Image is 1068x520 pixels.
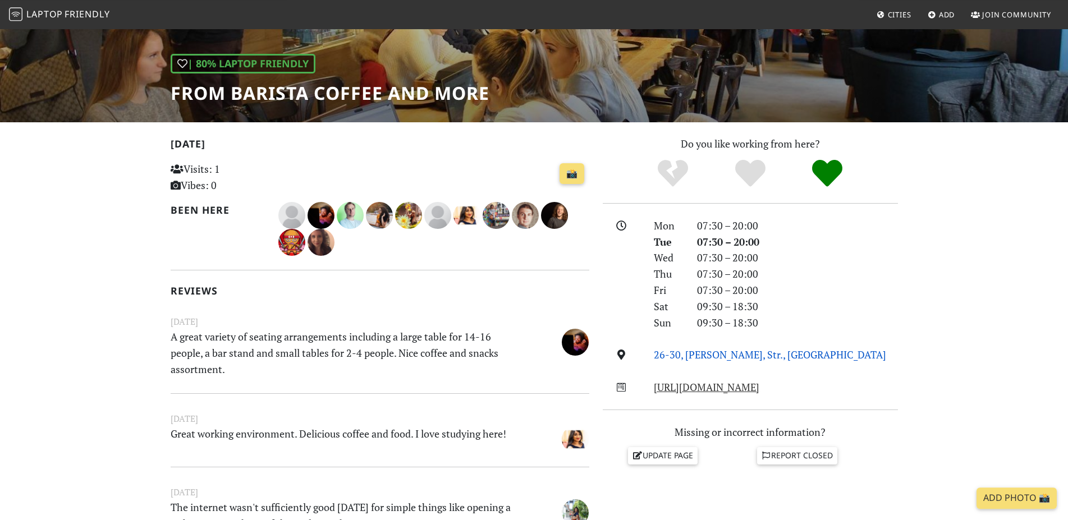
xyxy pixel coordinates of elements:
[562,505,589,518] span: Yova Kemenchedjieva
[789,158,866,189] div: Definitely!
[560,163,584,185] a: 📸
[690,218,905,234] div: 07:30 – 20:00
[278,234,308,248] span: Asen Lekov
[171,138,589,154] h2: [DATE]
[164,485,596,499] small: [DATE]
[647,282,690,298] div: Fri
[512,208,541,221] span: Andriy Mudryy
[171,204,265,216] h2: Been here
[690,282,905,298] div: 07:30 – 20:00
[872,4,916,25] a: Cities
[603,424,898,440] p: Missing or incorrect information?
[171,161,301,194] p: Visits: 1 Vibes: 0
[690,315,905,331] div: 09:30 – 18:30
[308,202,334,229] img: 4125-john.jpg
[562,426,589,453] img: 1265-catherine.jpg
[888,10,911,20] span: Cities
[562,431,589,444] span: Catherine Babu
[966,4,1056,25] a: Join Community
[483,202,510,229] img: 1064-veronika.jpg
[562,334,589,347] span: John
[308,229,334,256] img: 938-lefki.jpg
[541,208,568,221] span: Jonathan Doornenbal
[424,208,453,221] span: Maria Dimitrova
[26,8,63,20] span: Laptop
[654,348,886,361] a: 26-30, [PERSON_NAME], Str., [GEOGRAPHIC_DATA]
[541,202,568,229] img: 973-jonathan.jpg
[603,136,898,152] p: Do you like working from here?
[366,208,395,221] span: Михаела Драгнева
[982,10,1051,20] span: Join Community
[278,229,305,256] img: 943-asen.jpg
[654,380,759,394] a: [URL][DOMAIN_NAME]
[9,5,110,25] a: LaptopFriendly LaptopFriendly
[634,158,712,189] div: No
[164,315,596,329] small: [DATE]
[9,7,22,21] img: LaptopFriendly
[690,266,905,282] div: 07:30 – 20:00
[647,234,690,250] div: Tue
[278,208,308,221] span: Nikol Dimitrova
[562,329,589,356] img: 4125-john.jpg
[512,202,539,229] img: 1038-andriy.jpg
[939,10,955,20] span: Add
[757,447,838,464] a: Report closed
[171,54,315,73] div: | 80% Laptop Friendly
[424,202,451,229] img: blank-535327c66bd565773addf3077783bbfce4b00ec00e9fd257753287c682c7fa38.png
[647,266,690,282] div: Thu
[171,82,489,104] h1: From Barista Coffee And More
[337,202,364,229] img: 2962-edward.jpg
[690,234,905,250] div: 07:30 – 20:00
[164,426,524,451] p: Great working environment. Delicious coffee and food. I love studying here!
[647,218,690,234] div: Mon
[278,202,305,229] img: blank-535327c66bd565773addf3077783bbfce4b00ec00e9fd257753287c682c7fa38.png
[647,315,690,331] div: Sun
[171,285,589,297] h2: Reviews
[628,447,698,464] a: Update page
[337,208,366,221] span: Edward Woodcock
[308,234,334,248] span: Lefki Zacharopoulou
[453,202,480,229] img: 1265-catherine.jpg
[65,8,109,20] span: Friendly
[923,4,960,25] a: Add
[690,298,905,315] div: 09:30 – 18:30
[308,208,337,221] span: John
[395,202,422,229] img: 1342-rositsa.jpg
[164,412,596,426] small: [DATE]
[453,208,483,221] span: Catherine Babu
[712,158,789,189] div: Yes
[647,298,690,315] div: Sat
[164,329,524,377] p: A great variety of seating arrangements including a large table for 14-16 people, a bar stand and...
[483,208,512,221] span: Veronika Dzhambazova
[977,487,1057,509] a: Add Photo 📸
[395,208,424,221] span: Rositsa Grigorova
[690,250,905,266] div: 07:30 – 20:00
[366,202,393,229] img: 1485-mikhaiela.jpg
[647,250,690,266] div: Wed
